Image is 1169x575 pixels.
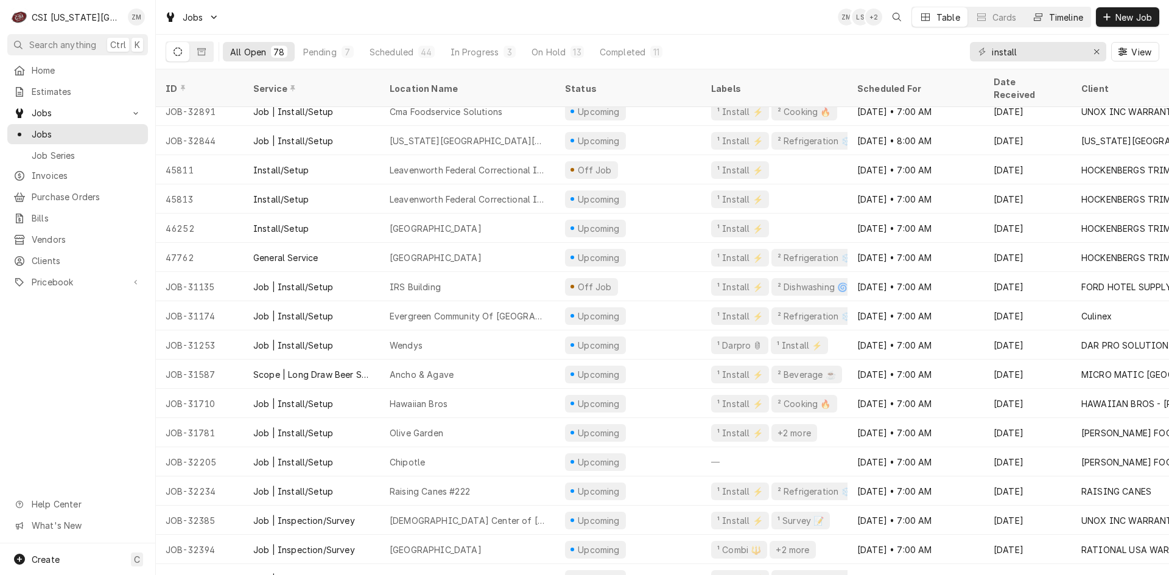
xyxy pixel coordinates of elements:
div: Labels [711,82,838,95]
div: [DATE] • 7:00 AM [848,389,984,418]
div: [DATE] • 7:00 AM [848,476,984,506]
div: [GEOGRAPHIC_DATA] [390,251,482,264]
div: ¹ Combi 🔱 [716,543,762,556]
a: Clients [7,251,148,271]
div: [DEMOGRAPHIC_DATA] Center of [GEOGRAPHIC_DATA] [390,514,546,527]
div: [DATE] • 7:00 AM [848,447,984,476]
div: ¹ Install ⚡️ [716,397,764,410]
div: — [701,447,848,476]
span: Jobs [32,106,124,119]
div: Culinex [1081,310,1112,322]
button: Open search [887,7,907,27]
div: ² Cooking 🔥 [776,105,832,118]
div: ¹ Install ⚡️ [776,339,824,352]
span: Job Series [32,149,142,162]
div: [DATE] • 7:00 AM [848,506,984,535]
div: JOB-32205 [156,447,244,476]
div: 45813 [156,184,244,214]
div: Completed [600,46,645,58]
a: Estimates [7,82,148,102]
div: [DATE] • 8:00 AM [848,126,984,155]
div: Job | Install/Setup [253,105,333,118]
div: 3 [506,46,513,58]
div: C [11,9,28,26]
div: CSI Kansas City's Avatar [11,9,28,26]
a: Go to Help Center [7,494,148,514]
div: Upcoming [577,251,622,264]
span: Pricebook [32,276,124,288]
div: ¹ Install ⚡️ [716,485,764,498]
span: Jobs [183,11,203,24]
div: Upcoming [577,105,622,118]
div: JOB-31587 [156,360,244,389]
div: Job | Install/Setup [253,456,333,469]
div: [DATE] • 7:00 AM [848,184,984,214]
div: [DATE] • 7:00 AM [848,243,984,272]
div: ID [166,82,231,95]
div: Job | Install/Setup [253,427,333,439]
div: [DATE] [984,506,1072,535]
span: View [1129,46,1154,58]
span: C [134,553,140,566]
div: [DATE] [984,476,1072,506]
div: ¹ Install ⚡️ [716,368,764,381]
div: Upcoming [577,485,622,498]
div: General Service [253,251,318,264]
div: [US_STATE][GEOGRAPHIC_DATA][DEMOGRAPHIC_DATA] [390,134,546,147]
div: 46252 [156,214,244,243]
div: JOB-32385 [156,506,244,535]
div: Hawaiian Bros [390,397,448,410]
div: [DATE] • 7:00 AM [848,418,984,447]
div: RAISING CANES [1081,485,1151,498]
span: Search anything [29,38,96,51]
div: Job | Inspection/Survey [253,543,355,556]
div: Raising Canes #222 [390,485,470,498]
div: JOB-32844 [156,126,244,155]
div: Cards [992,11,1017,24]
div: Ancho & Agave [390,368,454,381]
div: +2 more [776,427,812,439]
a: Go to What's New [7,515,148,535]
div: ² Cooking 🔥 [776,397,832,410]
div: Wendys [390,339,423,352]
span: Clients [32,254,142,267]
div: ¹ Install ⚡️ [716,164,764,176]
div: [GEOGRAPHIC_DATA] [390,543,482,556]
div: Leavenworth Federal Correctional Institution [390,164,546,176]
div: 7 [344,46,351,58]
div: Olive Garden [390,427,443,439]
div: Job | Install/Setup [253,281,333,293]
div: Off Job [576,164,613,176]
div: 11 [653,46,660,58]
div: [DATE] [984,184,1072,214]
div: [DATE] • 7:00 AM [848,155,984,184]
div: IRS Building [390,281,441,293]
div: [DATE] [984,330,1072,360]
div: Date Received [994,75,1059,101]
div: [DATE] [984,301,1072,330]
div: Job | Install/Setup [253,134,333,147]
div: Evergreen Community Of [GEOGRAPHIC_DATA] [390,310,546,322]
div: [DATE] [984,126,1072,155]
span: Invoices [32,169,142,182]
div: [DATE] [984,360,1072,389]
div: ¹ Install ⚡️ [716,105,764,118]
div: JOB-32394 [156,535,244,564]
span: Jobs [32,128,142,141]
div: Upcoming [577,427,622,439]
div: Off Job [576,281,613,293]
div: ZM [128,9,145,26]
div: [DATE] • 7:00 AM [848,214,984,243]
span: Purchase Orders [32,190,142,203]
a: Invoices [7,166,148,186]
div: ¹ Survey 📝 [776,514,826,527]
div: ² Refrigeration ❄️ [776,134,853,147]
div: Install/Setup [253,222,309,235]
span: What's New [32,519,141,532]
a: Go to Jobs [160,7,224,27]
div: Zach Masters's Avatar [838,9,855,26]
a: Home [7,60,148,80]
div: [DATE] [984,535,1072,564]
div: Upcoming [577,310,622,322]
button: View [1111,42,1159,61]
